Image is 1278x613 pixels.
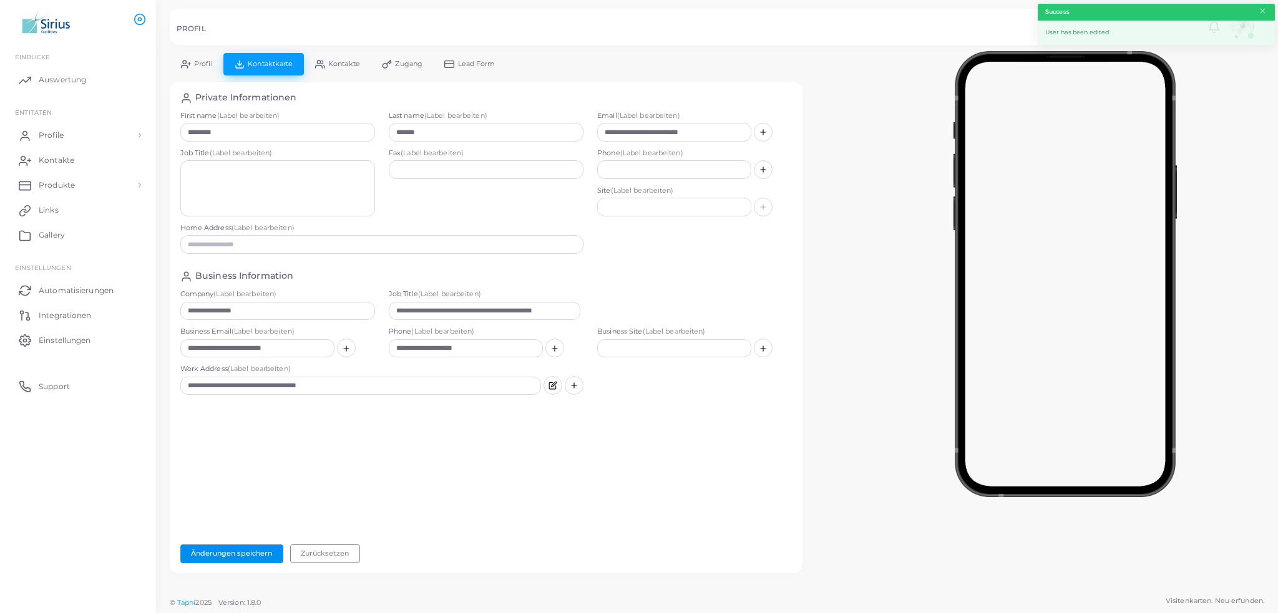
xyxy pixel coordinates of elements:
[39,130,64,141] span: Profile
[39,155,74,166] span: Kontakte
[389,111,583,121] label: Last name
[1045,7,1070,16] strong: Success
[177,24,206,33] h5: PROFIL
[180,148,375,158] label: Job Title
[170,597,261,608] span: ©
[1259,4,1267,18] button: Close
[213,289,276,298] span: (Label bearbeiten)
[195,597,211,608] span: 2025
[218,598,261,607] span: Version: 1.8.0
[194,60,213,67] span: Profil
[418,289,481,298] span: (Label bearbeiten)
[9,302,147,327] a: Integrationen
[597,148,792,158] label: Phone
[39,285,114,296] span: Automatisierungen
[620,148,683,157] span: (Label bearbeiten)
[395,60,422,67] span: Zugang
[1038,21,1275,45] div: User has been edited
[180,327,375,337] label: Business Email
[643,327,706,335] span: (Label bearbeiten)
[180,111,375,121] label: First name
[39,335,90,346] span: Einstellungen
[195,92,296,104] h4: Private Informationen
[39,180,75,191] span: Produkte
[9,148,147,173] a: Kontakte
[424,111,487,120] span: (Label bearbeiten)
[232,223,295,232] span: (Label bearbeiten)
[9,223,147,248] a: Gallery
[9,173,147,198] a: Produkte
[180,364,542,374] label: Work Address
[953,51,1177,497] img: phone-mock.b55596b7.png
[458,60,495,67] span: Lead Form
[180,544,283,563] button: Änderungen speichern
[15,109,52,116] span: ENTITÄTEN
[9,374,147,398] a: Support
[39,205,59,216] span: Links
[597,327,792,337] label: Business Site
[39,381,70,392] span: Support
[177,598,196,607] a: Tapni
[39,229,65,241] span: Gallery
[389,289,583,299] label: Job Title
[210,148,273,157] span: (Label bearbeiten)
[9,198,147,223] a: Links
[411,327,474,335] span: (Label bearbeiten)
[389,148,583,158] label: Fax
[9,123,147,148] a: Profile
[617,111,680,120] span: (Label bearbeiten)
[195,271,293,282] h4: Business Information
[248,60,293,67] span: Kontaktkarte
[11,12,80,35] img: logo
[9,67,147,92] a: Auswertung
[1166,596,1264,606] span: Visitenkarten. Neu erfunden.
[39,74,86,85] span: Auswertung
[232,327,295,335] span: (Label bearbeiten)
[9,327,147,352] a: Einstellungen
[180,289,375,299] label: Company
[597,111,792,121] label: Email
[401,148,464,157] span: (Label bearbeiten)
[15,53,50,60] span: EINBLICKE
[39,310,91,321] span: Integrationen
[328,60,360,67] span: Kontakte
[228,364,291,373] span: (Label bearbeiten)
[180,223,584,233] label: Home Address
[611,186,674,195] span: (Label bearbeiten)
[389,327,583,337] label: Phone
[9,278,147,302] a: Automatisierungen
[597,186,792,196] label: Site
[15,264,71,271] span: Einstellungen
[290,544,360,563] button: Zurücksetzen
[217,111,280,120] span: (Label bearbeiten)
